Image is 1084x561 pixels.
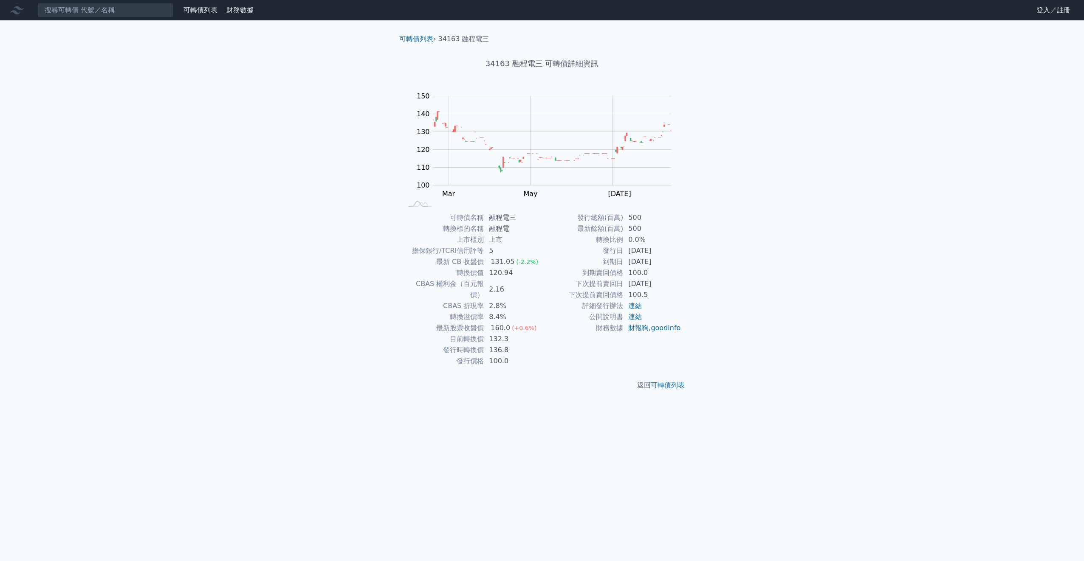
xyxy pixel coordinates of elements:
td: 轉換比例 [542,234,623,245]
td: 8.4% [484,311,542,323]
td: 0.0% [623,234,681,245]
a: 登入／註冊 [1030,3,1077,17]
td: 最新 CB 收盤價 [403,256,484,267]
td: 轉換溢價率 [403,311,484,323]
td: 5 [484,245,542,256]
tspan: 120 [417,146,430,154]
li: 34163 融程電三 [438,34,489,44]
td: 下次提前賣回價格 [542,289,623,300]
td: CBAS 折現率 [403,300,484,311]
tspan: Mar [442,190,455,198]
tspan: 100 [417,181,430,189]
td: 到期賣回價格 [542,267,623,278]
a: 可轉債列表 [399,35,433,43]
p: 返回 [392,380,692,390]
td: 100.0 [623,267,681,278]
td: 132.3 [484,334,542,345]
td: 詳細發行辦法 [542,300,623,311]
td: 公開說明書 [542,311,623,323]
td: 2.8% [484,300,542,311]
td: 2.16 [484,278,542,300]
li: › [399,34,436,44]
td: 500 [623,223,681,234]
td: CBAS 權利金（百元報價） [403,278,484,300]
a: 財報狗 [628,324,649,332]
a: 連結 [628,302,642,310]
td: 轉換標的名稱 [403,223,484,234]
tspan: 150 [417,92,430,100]
td: 目前轉換價 [403,334,484,345]
td: 100.5 [623,289,681,300]
td: 下次提前賣回日 [542,278,623,289]
a: 可轉債列表 [183,6,217,14]
tspan: 140 [417,110,430,118]
td: [DATE] [623,278,681,289]
td: 轉換價值 [403,267,484,278]
td: 上市櫃別 [403,234,484,245]
td: 發行價格 [403,356,484,367]
td: 到期日 [542,256,623,267]
td: 發行總額(百萬) [542,212,623,223]
a: 財務數據 [226,6,254,14]
tspan: 110 [417,163,430,171]
td: 120.94 [484,267,542,278]
td: 擔保銀行/TCRI信用評等 [403,245,484,256]
td: 500 [623,212,681,223]
h1: 34163 融程電三 可轉債詳細資訊 [392,58,692,70]
td: 136.8 [484,345,542,356]
td: 最新股票收盤價 [403,323,484,334]
div: 160.0 [489,323,512,334]
td: 可轉債名稱 [403,212,484,223]
td: 100.0 [484,356,542,367]
span: (-2.2%) [516,258,538,265]
tspan: 130 [417,128,430,136]
a: 連結 [628,313,642,321]
td: , [623,323,681,334]
td: [DATE] [623,245,681,256]
td: 融程電 [484,223,542,234]
tspan: [DATE] [608,190,631,198]
td: 最新餘額(百萬) [542,223,623,234]
td: 上市 [484,234,542,245]
input: 搜尋可轉債 代號／名稱 [37,3,173,17]
div: 131.05 [489,256,516,267]
a: goodinfo [651,324,680,332]
td: [DATE] [623,256,681,267]
span: (+0.6%) [512,325,536,331]
a: 可轉債列表 [651,381,685,389]
g: Chart [412,92,684,198]
td: 融程電三 [484,212,542,223]
td: 財務數據 [542,323,623,334]
td: 發行日 [542,245,623,256]
tspan: May [523,190,537,198]
td: 發行時轉換價 [403,345,484,356]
